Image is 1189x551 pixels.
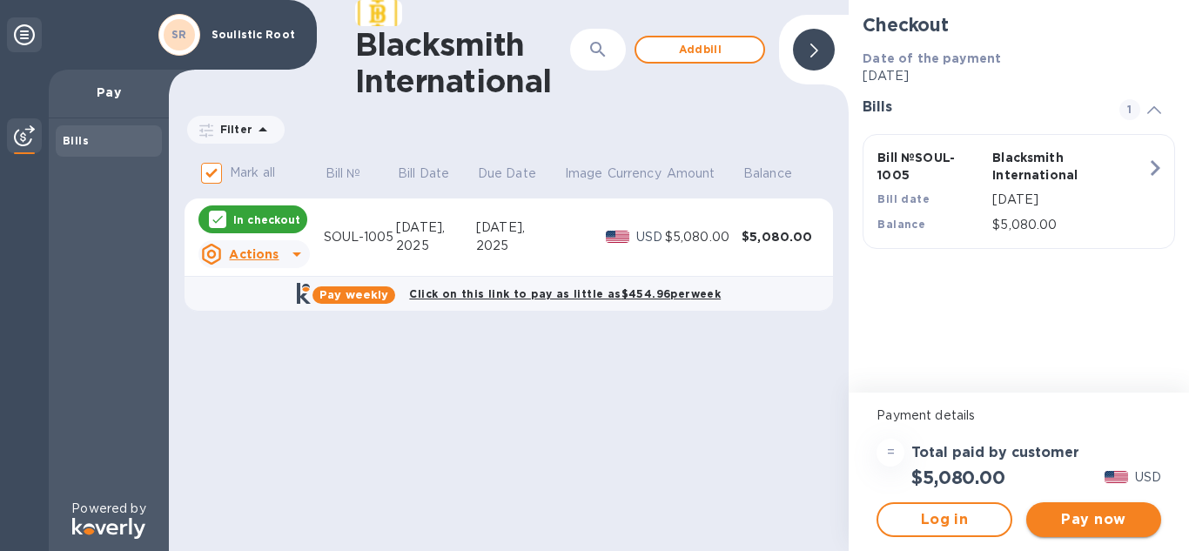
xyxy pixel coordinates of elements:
[877,149,985,184] p: Bill № SOUL-1005
[1119,99,1140,120] span: 1
[743,165,792,183] p: Balance
[992,216,1146,234] p: $5,080.00
[992,149,1100,184] p: Blacksmith International
[863,134,1175,249] button: Bill №SOUL-1005Blacksmith InternationalBill date[DATE]Balance$5,080.00
[319,288,388,301] b: Pay weekly
[213,122,252,137] p: Filter
[863,51,1001,65] b: Date of the payment
[1026,502,1161,537] button: Pay now
[396,237,476,255] div: 2025
[478,165,559,183] span: Due Date
[992,191,1146,209] p: [DATE]
[212,29,299,41] p: Soulistic Root
[650,39,749,60] span: Add bill
[1105,471,1128,483] img: USD
[398,165,449,183] p: Bill Date
[355,26,570,99] h1: Blacksmith International
[230,164,275,182] p: Mark all
[877,192,930,205] b: Bill date
[326,165,384,183] span: Bill №
[608,165,662,183] p: Currency
[863,14,1175,36] h2: Checkout
[63,134,89,147] b: Bills
[476,218,563,237] div: [DATE],
[892,509,996,530] span: Log in
[72,518,145,539] img: Logo
[911,445,1079,461] h3: Total paid by customer
[877,218,925,231] b: Balance
[1135,468,1161,487] p: USD
[743,165,815,183] span: Balance
[606,231,629,243] img: USD
[667,165,738,183] span: Amount
[476,237,563,255] div: 2025
[877,439,904,467] div: =
[326,165,361,183] p: Bill №
[71,500,145,518] p: Powered by
[324,228,396,246] div: SOUL-1005
[478,165,536,183] p: Due Date
[229,247,279,261] u: Actions
[667,165,715,183] p: Amount
[635,36,765,64] button: Addbill
[911,467,1004,488] h2: $5,080.00
[171,28,187,41] b: SR
[636,228,665,246] p: USD
[63,84,155,101] p: Pay
[665,228,742,246] div: $5,080.00
[877,407,1161,425] p: Payment details
[863,99,1098,116] h3: Bills
[877,502,1011,537] button: Log in
[863,67,1175,85] p: [DATE]
[742,228,819,245] div: $5,080.00
[565,165,603,183] p: Image
[409,287,721,300] b: Click on this link to pay as little as $454.96 per week
[233,212,300,227] p: In checkout
[1040,509,1147,530] span: Pay now
[396,218,476,237] div: [DATE],
[398,165,472,183] span: Bill Date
